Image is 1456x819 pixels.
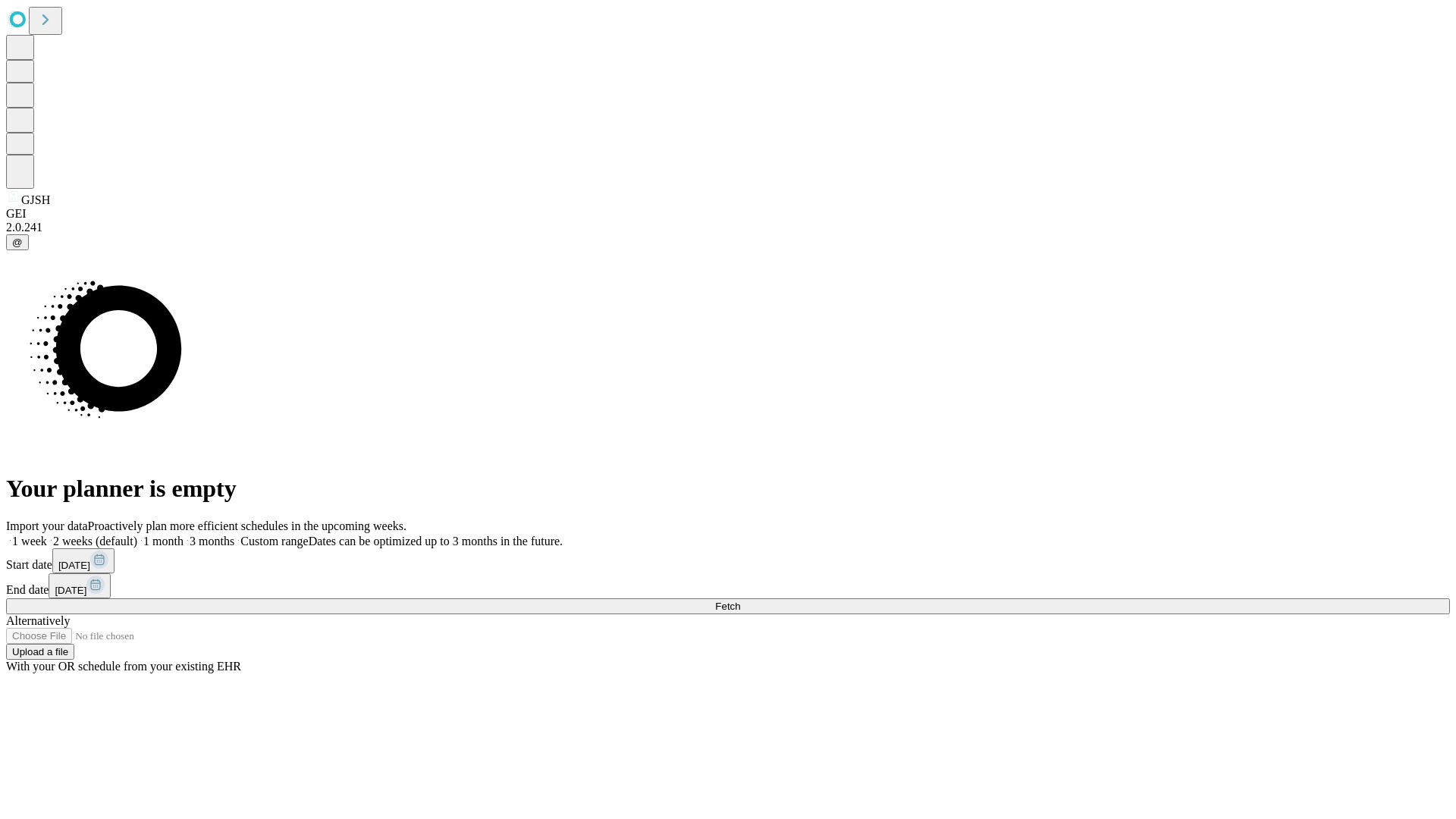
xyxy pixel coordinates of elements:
span: Fetch [715,601,740,612]
span: 2 weeks (default) [53,535,137,548]
span: Alternatively [6,614,70,627]
button: @ [6,234,29,250]
span: 1 month [143,535,184,548]
span: Proactively plan more efficient schedules in the upcoming weeks. [88,519,406,532]
button: [DATE] [49,573,111,598]
span: GJSH [21,193,50,206]
span: 1 week [12,535,47,548]
span: 3 months [190,535,234,548]
span: @ [12,237,23,248]
span: [DATE] [58,560,90,571]
span: With your OR schedule from your existing EHR [6,660,241,673]
button: [DATE] [52,548,115,573]
span: Dates can be optimized up to 3 months in the future. [309,535,563,548]
span: [DATE] [55,585,86,596]
div: End date [6,573,1450,598]
span: Custom range [240,535,308,548]
span: Import your data [6,519,88,532]
h1: Your planner is empty [6,475,1450,503]
button: Upload a file [6,644,74,660]
div: Start date [6,548,1450,573]
div: 2.0.241 [6,221,1450,234]
button: Fetch [6,598,1450,614]
div: GEI [6,207,1450,221]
